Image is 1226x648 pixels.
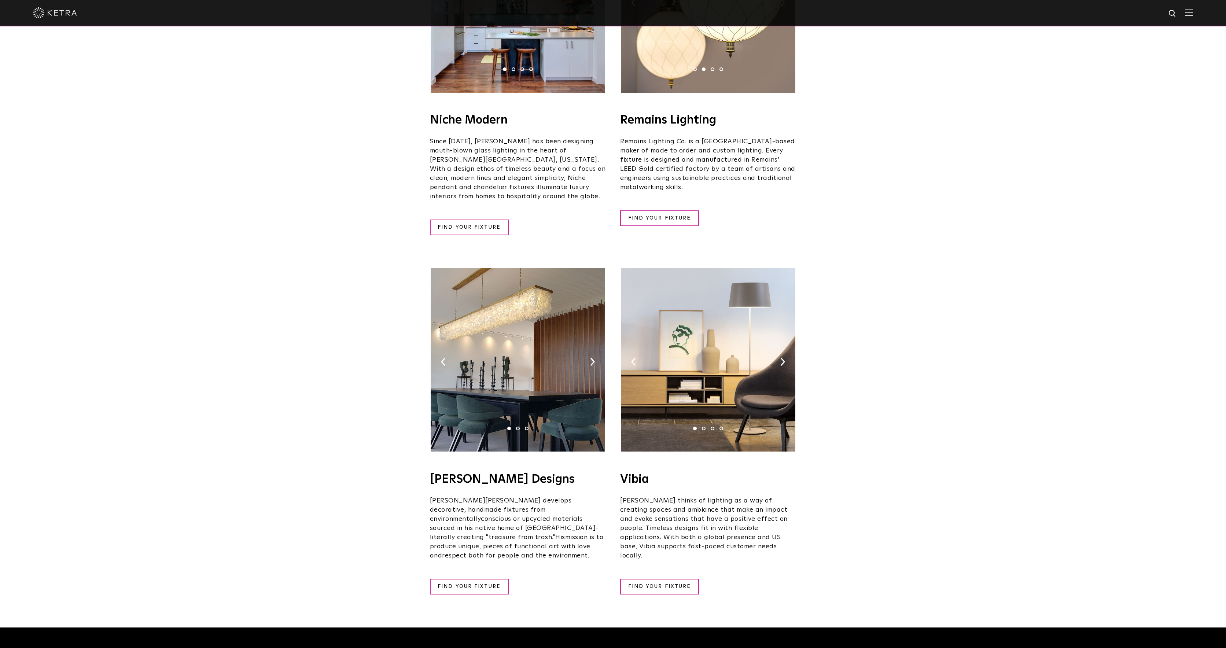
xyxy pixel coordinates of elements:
span: [PERSON_NAME] [485,497,541,504]
img: Pikus_KetraReadySolutions-02.jpg [431,268,605,452]
a: FIND YOUR FIXTURE [620,579,699,594]
span: respect both for people and the environment. [442,552,589,559]
a: FIND YOUR FIXTURE [430,220,509,235]
img: ketra-logo-2019-white [33,7,77,18]
img: search icon [1168,9,1177,18]
span: conscious or upcycled materials sourced in his native home of [GEOGRAPHIC_DATA]- literally creati... [430,516,599,541]
img: arrow-left-black.svg [441,358,446,366]
p: Since [DATE], [PERSON_NAME] has been designing mouth-blown glass lighting in the heart of [PERSON... [430,137,606,201]
img: arrow-right-black.svg [590,358,595,366]
h4: [PERSON_NAME] Designs​ [430,474,606,485]
span: mission is to produce unique, pieces of functional art with love and [430,534,604,559]
a: FIND YOUR FIXTURE [430,579,509,594]
span: develops decorative, handmade fixtures from environmentally [430,497,572,522]
p: [PERSON_NAME] thinks of lighting as a way of creating spaces and ambiance that make an impact and... [620,496,796,560]
img: VIBIA_KetraReadySolutions-02.jpg [621,268,795,452]
h4: Niche Modern [430,114,606,126]
a: FIND YOUR FIXTURE [620,210,699,226]
h4: Remains Lighting​ [620,114,796,126]
span: His [555,534,565,541]
img: arrow-right-black.svg [780,358,785,366]
span: [PERSON_NAME] [430,497,486,504]
h4: Vibia [620,474,796,485]
p: Remains Lighting Co. is a [GEOGRAPHIC_DATA]-based maker of made to order and custom lighting. Eve... [620,137,796,192]
img: Hamburger%20Nav.svg [1185,9,1193,16]
img: arrow-left-black.svg [631,358,636,366]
